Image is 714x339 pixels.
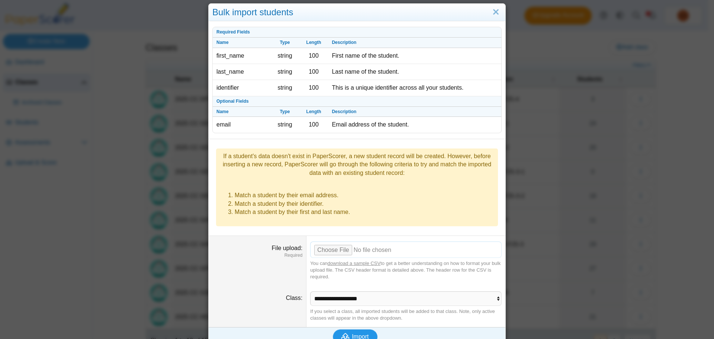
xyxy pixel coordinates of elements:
label: Class [286,295,302,301]
label: File upload [272,245,303,251]
li: Match a student by their identifier. [235,200,494,208]
li: Match a student by their first and last name. [235,208,494,216]
td: last_name [213,64,270,80]
a: Close [490,6,502,19]
div: If you select a class, all imported students will be added to that class. Note, only active class... [310,308,502,322]
div: Bulk import students [209,4,505,21]
th: Name [213,38,270,48]
td: 100 [299,80,328,96]
th: Type [270,107,299,117]
td: Last name of the student. [328,64,501,80]
td: 100 [299,48,328,64]
td: This is a unique identifier across all your students. [328,80,501,96]
div: You can to get a better understanding on how to format your bulk upload file. The CSV header form... [310,260,502,281]
th: Length [299,38,328,48]
dfn: Required [212,252,302,259]
td: string [270,48,299,64]
td: string [270,80,299,96]
td: First name of the student. [328,48,501,64]
th: Name [213,107,270,117]
td: first_name [213,48,270,64]
a: download a sample CSV [328,260,380,266]
td: 100 [299,64,328,80]
th: Description [328,107,501,117]
td: identifier [213,80,270,96]
td: 100 [299,117,328,132]
th: Type [270,38,299,48]
div: If a student's data doesn't exist in PaperScorer, a new student record will be created. However, ... [220,152,494,177]
td: string [270,117,299,132]
li: Match a student by their email address. [235,191,494,199]
th: Description [328,38,501,48]
th: Length [299,107,328,117]
td: string [270,64,299,80]
td: email [213,117,270,132]
td: Email address of the student. [328,117,501,132]
th: Optional Fields [213,96,501,107]
th: Required Fields [213,27,501,38]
